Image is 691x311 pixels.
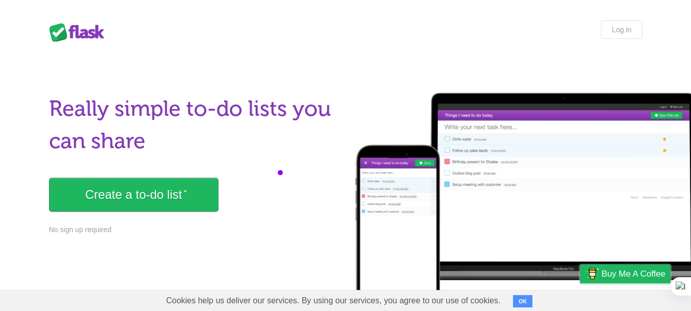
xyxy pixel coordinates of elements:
img: Buy me a coffee [585,265,599,282]
div: Flask Lists [49,23,110,42]
button: OK [513,295,533,307]
p: No sign up required [49,224,340,235]
a: Log in [601,20,642,39]
span: Buy me a coffee [601,265,665,283]
h1: Really simple to-do lists you can share [49,93,340,157]
a: Create a to-do list [49,178,218,212]
span: Cookies help us deliver our services. By using our services, you agree to our use of cookies. [156,291,511,311]
a: Buy me a coffee [580,264,671,283]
